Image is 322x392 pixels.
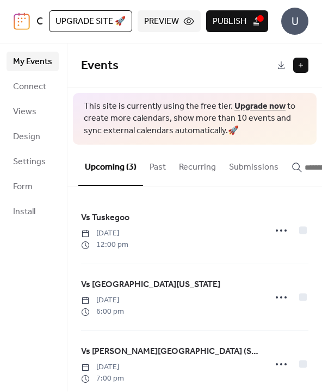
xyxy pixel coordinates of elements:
span: Install [13,206,35,219]
a: Settings [7,152,59,172]
span: 6:00 pm [81,307,124,318]
span: Design [13,131,40,144]
span: My Events [13,56,52,69]
span: [DATE] [81,228,128,240]
span: Upgrade site 🚀 [55,16,126,29]
a: Connect [7,77,59,97]
a: Vs [PERSON_NAME][GEOGRAPHIC_DATA] (S.C.) [81,345,259,359]
span: 12:00 pm [81,240,128,251]
a: Views [7,102,59,122]
button: Upcoming (3) [78,145,143,186]
button: Recurring [172,145,222,185]
span: [DATE] [81,362,124,374]
span: Publish [213,16,246,29]
button: Submissions [222,145,285,185]
span: Form [13,181,33,194]
a: Form [7,177,59,197]
a: Canva Design DAGy_3lmRws [36,12,173,33]
button: Past [143,145,172,185]
span: Vs [GEOGRAPHIC_DATA][US_STATE] [81,279,220,292]
span: Views [13,106,36,119]
a: Vs [GEOGRAPHIC_DATA][US_STATE] [81,278,220,293]
div: U [281,8,308,35]
button: Publish [206,11,268,33]
a: Install [7,202,59,222]
img: logo [14,13,30,30]
a: Vs Tuskegoo [81,211,129,226]
span: Vs Tuskegoo [81,212,129,225]
span: Preview [144,16,179,29]
button: Upgrade site 🚀 [49,11,132,33]
span: This site is currently using the free tier. to create more calendars, show more than 10 events an... [84,101,306,138]
a: My Events [7,52,59,72]
span: [DATE] [81,295,124,307]
span: 7:00 pm [81,374,124,385]
a: Upgrade now [234,98,286,115]
span: Events [81,54,119,78]
button: Preview [138,11,201,33]
span: Vs [PERSON_NAME][GEOGRAPHIC_DATA] (S.C.) [81,346,259,359]
span: Settings [13,156,46,169]
a: Design [7,127,59,147]
span: Connect [13,81,46,94]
